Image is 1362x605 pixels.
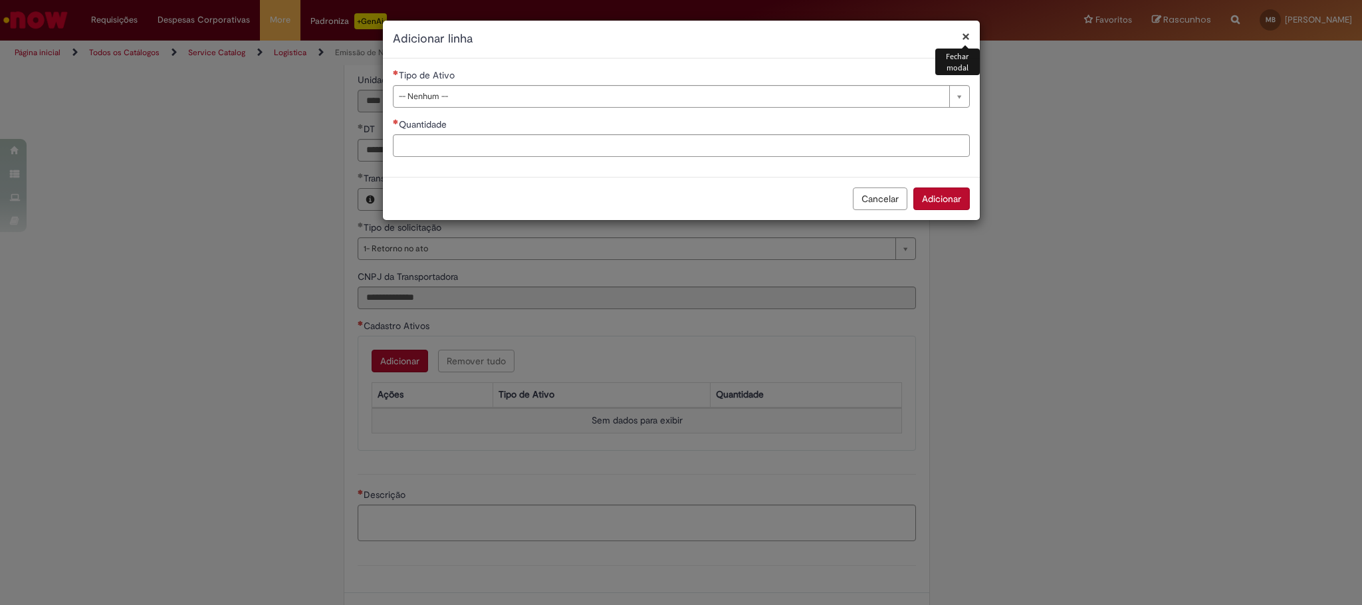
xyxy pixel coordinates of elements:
[853,187,907,210] button: Cancelar
[399,69,457,81] span: Tipo de Ativo
[399,86,943,107] span: -- Nenhum --
[962,29,970,43] button: Fechar modal
[935,49,980,75] div: Fechar modal
[393,119,399,124] span: Necessários
[399,118,449,130] span: Quantidade
[913,187,970,210] button: Adicionar
[393,70,399,75] span: Necessários
[393,31,970,48] h2: Adicionar linha
[393,134,970,157] input: Quantidade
